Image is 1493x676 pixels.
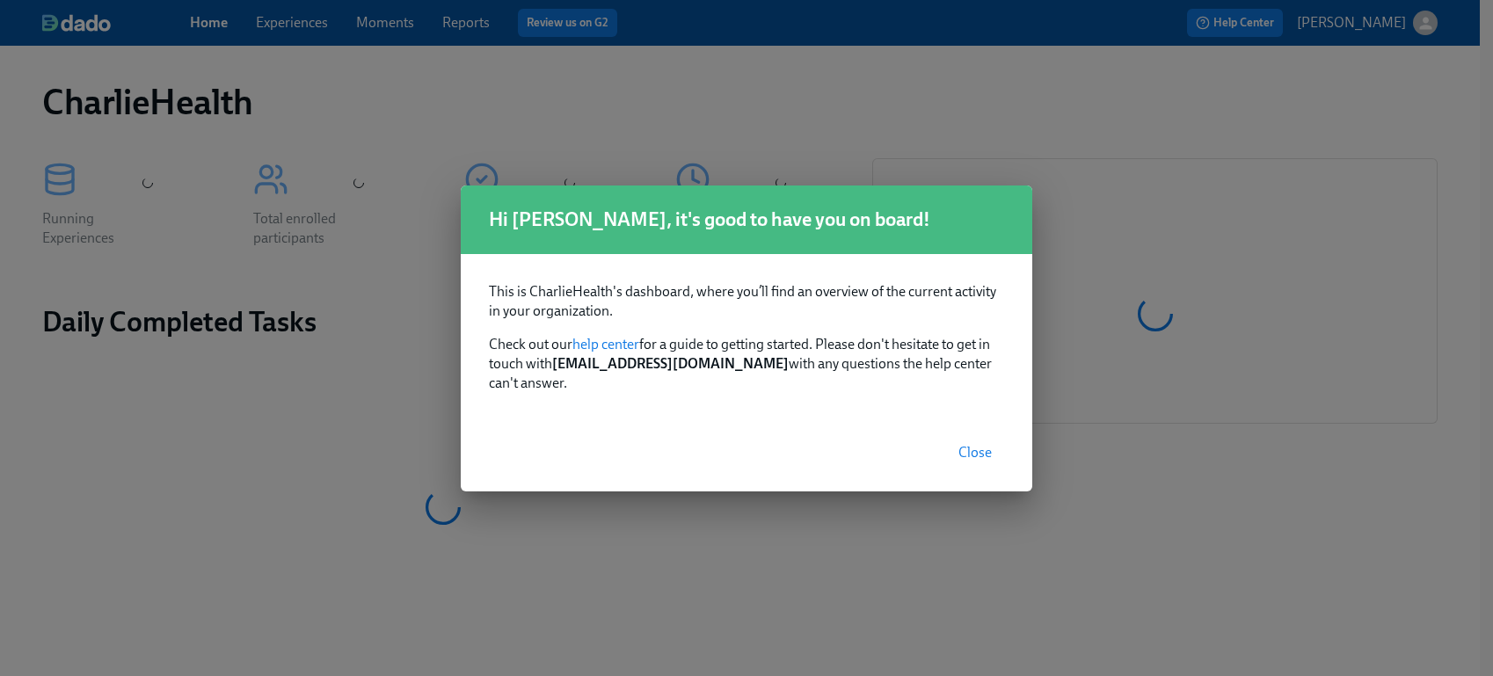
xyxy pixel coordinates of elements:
h1: Hi [PERSON_NAME], it's good to have you on board! [489,207,1004,233]
button: Close [946,435,1004,470]
p: This is CharlieHealth's dashboard, where you’ll find an overview of the current activity in your ... [489,282,1004,321]
span: Close [958,444,992,462]
a: help center [572,336,639,353]
div: Check out our for a guide to getting started. Please don't hesitate to get in touch with with any... [461,254,1032,414]
strong: [EMAIL_ADDRESS][DOMAIN_NAME] [552,355,789,372]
